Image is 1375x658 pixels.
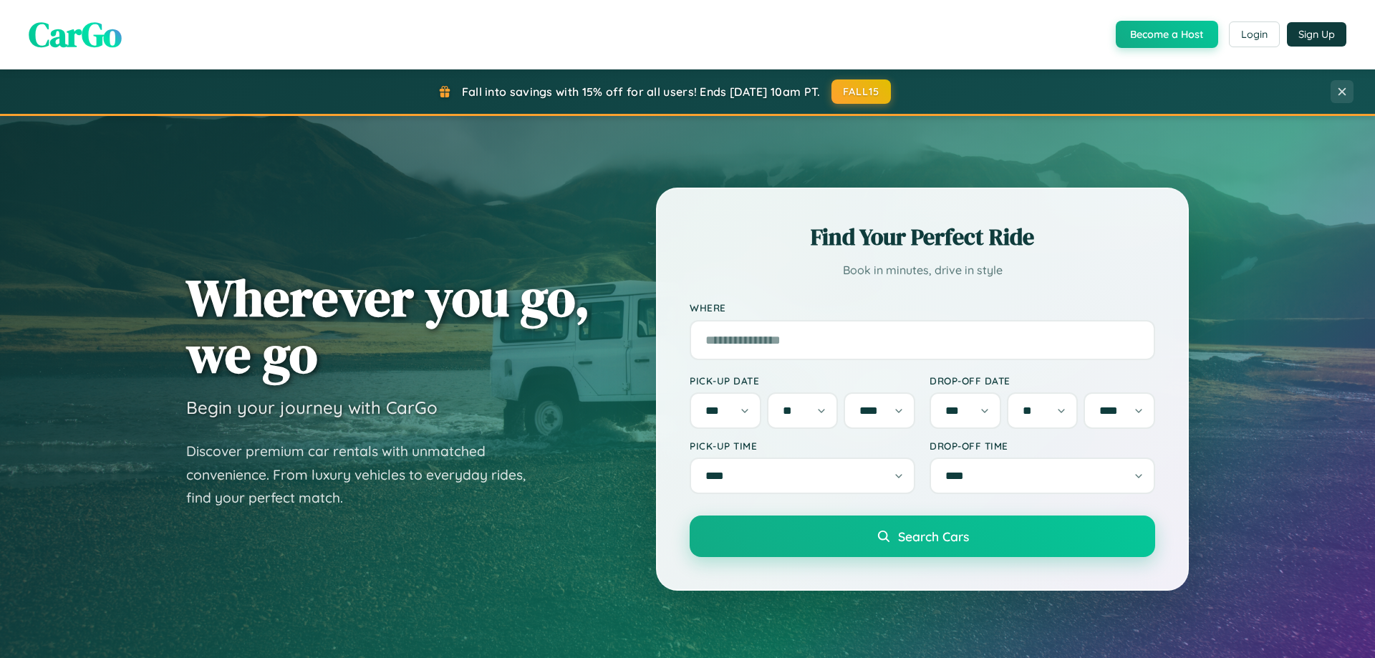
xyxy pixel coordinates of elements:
label: Pick-up Time [690,440,915,452]
p: Book in minutes, drive in style [690,260,1155,281]
h3: Begin your journey with CarGo [186,397,438,418]
button: Sign Up [1287,22,1346,47]
label: Drop-off Time [930,440,1155,452]
label: Pick-up Date [690,374,915,387]
label: Where [690,302,1155,314]
button: Search Cars [690,516,1155,557]
button: Become a Host [1116,21,1218,48]
button: FALL15 [831,79,892,104]
span: Search Cars [898,528,969,544]
h1: Wherever you go, we go [186,269,590,382]
span: CarGo [29,11,122,58]
button: Login [1229,21,1280,47]
p: Discover premium car rentals with unmatched convenience. From luxury vehicles to everyday rides, ... [186,440,544,510]
h2: Find Your Perfect Ride [690,221,1155,253]
label: Drop-off Date [930,374,1155,387]
span: Fall into savings with 15% off for all users! Ends [DATE] 10am PT. [462,84,821,99]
